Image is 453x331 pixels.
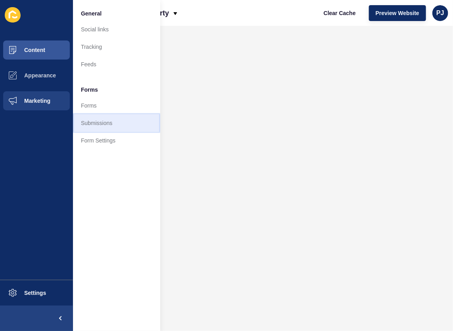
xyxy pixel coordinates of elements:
a: Forms [73,97,160,114]
a: Social links [73,21,160,38]
span: Forms [81,86,98,94]
button: Preview Website [369,5,426,21]
span: Preview Website [376,9,419,17]
span: PJ [436,9,444,17]
a: Feeds [73,56,160,73]
a: Tracking [73,38,160,56]
button: Clear Cache [317,5,363,21]
span: General [81,10,102,17]
span: Clear Cache [324,9,356,17]
a: Submissions [73,114,160,132]
a: Form Settings [73,132,160,149]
